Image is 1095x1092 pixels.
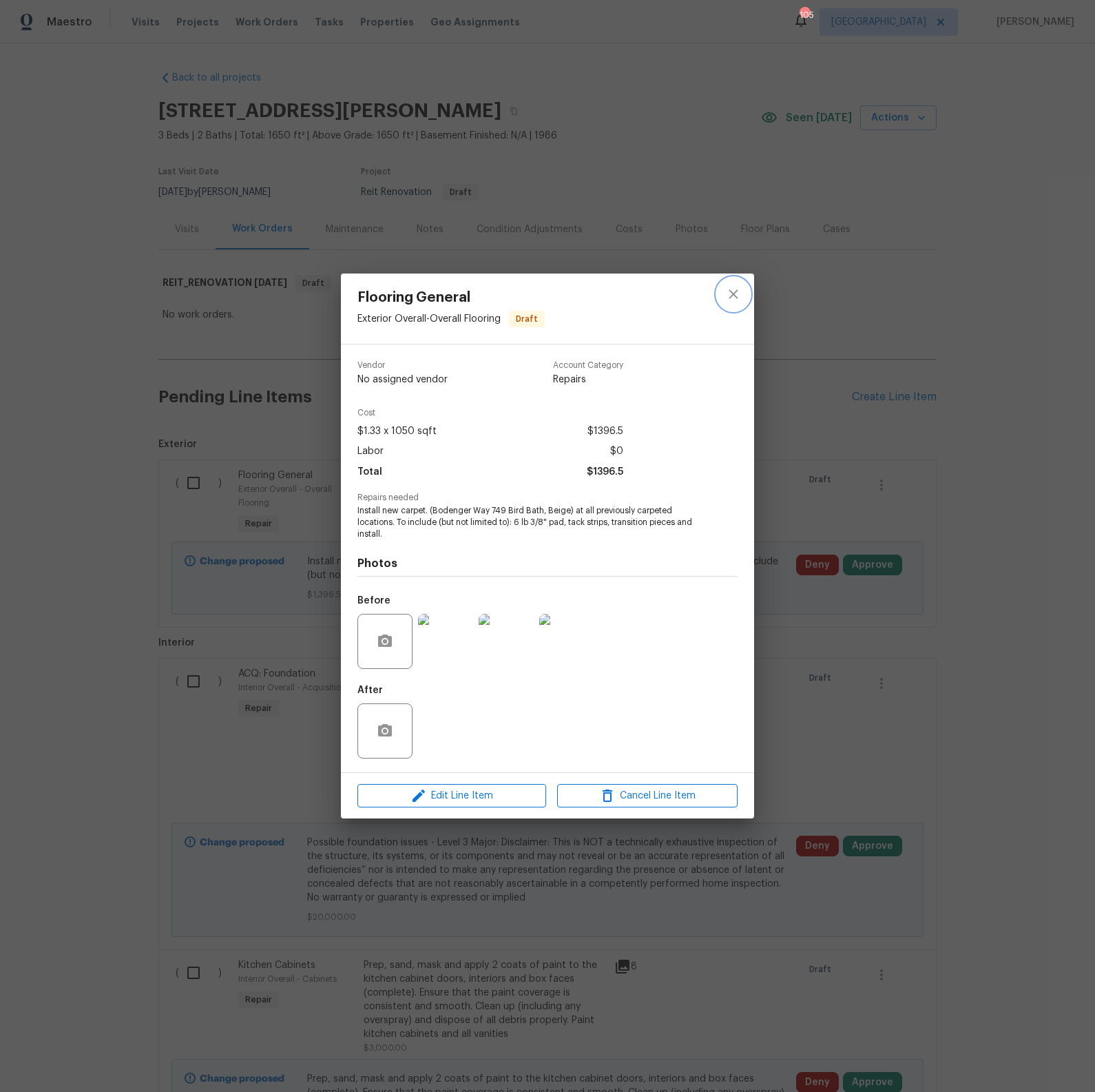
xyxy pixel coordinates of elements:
[357,462,382,482] span: Total
[587,422,623,442] span: $1396.5
[357,686,383,695] h5: After
[587,462,623,482] span: $1396.5
[357,361,448,370] span: Vendor
[357,557,738,570] h4: Photos
[357,596,390,606] h5: Before
[553,373,623,387] span: Repairs
[510,312,543,326] span: Draft
[800,8,809,22] div: 105
[357,784,546,808] button: Edit Line Item
[610,442,623,462] span: $0
[357,422,437,442] span: $1.33 x 1050 sqft
[357,505,700,539] span: Install new carpet. (Bodenger Way 749 Bird Bath, Beige) at all previously carpeted locations. To ...
[561,787,733,805] span: Cancel Line Item
[717,278,750,311] button: close
[362,787,542,805] span: Edit Line Item
[357,373,448,387] span: No assigned vendor
[357,314,501,324] span: Exterior Overall - Overall Flooring
[357,409,623,418] span: Cost
[357,493,738,502] span: Repairs needed
[357,442,384,462] span: Labor
[557,784,738,808] button: Cancel Line Item
[357,290,545,305] span: Flooring General
[553,361,623,370] span: Account Category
